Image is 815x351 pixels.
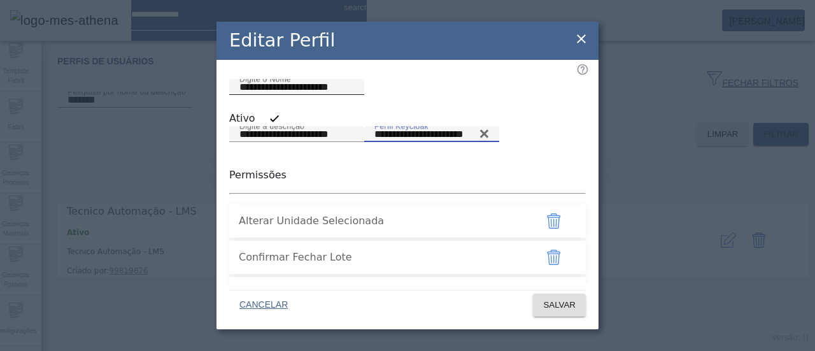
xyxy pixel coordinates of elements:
[239,122,304,130] mat-label: Digite a descrição
[374,127,489,142] input: Number
[239,213,525,229] span: Alterar Unidade Selecionada
[374,122,429,130] mat-label: Perfil Keycloak
[533,294,586,317] button: SALVAR
[543,299,576,312] span: SALVAR
[229,111,258,126] label: Ativo
[229,294,298,317] button: CANCELAR
[239,75,291,83] mat-label: Digite o Nome
[229,27,335,54] h2: Editar Perfil
[239,299,288,312] span: CANCELAR
[229,168,586,183] p: Permissões
[239,250,525,265] span: Confirmar Fechar Lote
